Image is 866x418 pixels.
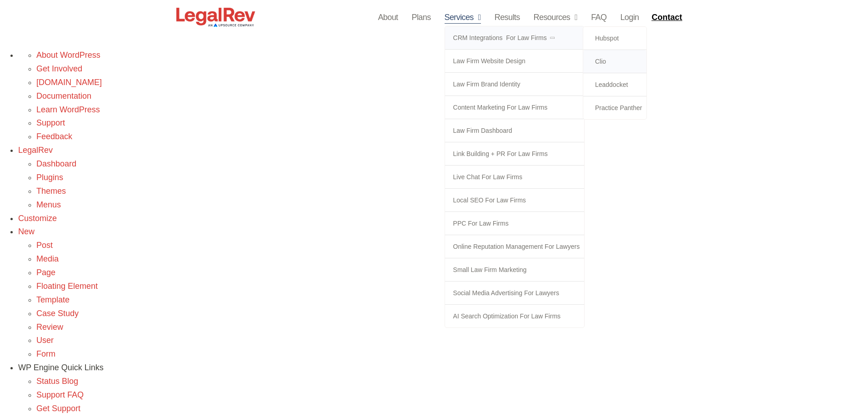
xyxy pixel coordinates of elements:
[378,11,639,24] nav: Menu
[36,132,72,141] a: Feedback
[36,118,65,127] a: Support
[495,11,520,24] a: Results
[36,241,53,250] a: Post
[583,96,647,119] a: Practice Panther
[36,91,91,101] a: Documentation
[18,157,866,185] ul: LegalRev
[18,227,35,236] span: New
[36,404,80,413] a: Get Support
[36,200,61,209] a: Menus
[36,78,102,87] a: [DOMAIN_NAME]
[583,73,647,96] a: Leaddocket
[36,336,54,345] a: User
[445,189,585,212] a: Local SEO for Law Firms
[445,26,585,328] ul: Services
[36,322,63,332] a: Review
[36,377,78,386] a: Status Blog
[18,146,53,155] a: LegalRev
[18,76,866,144] ul: About WordPress
[648,10,688,25] a: Contact
[591,11,606,24] a: FAQ
[445,166,585,188] a: Live Chat for Law Firms
[445,235,585,258] a: Online Reputation Management for Lawyers
[534,11,578,24] a: Resources
[36,50,100,60] a: About WordPress
[412,11,431,24] a: Plans
[445,119,585,142] a: Law Firm Dashboard
[445,50,585,72] a: Law Firm Website Design
[445,73,585,96] a: Law Firm Brand Identity
[36,254,59,263] a: Media
[36,295,70,304] a: Template
[445,96,585,119] a: Content Marketing for Law Firms
[36,349,55,358] a: Form
[583,27,647,50] a: Hubspot
[18,214,57,223] a: Customize
[36,159,76,168] a: Dashboard
[651,13,682,21] span: Contact
[378,11,398,24] a: About
[583,50,647,73] a: Clio
[620,11,639,24] a: Login
[36,282,98,291] a: Floating Element
[445,258,585,281] a: Small Law Firm Marketing
[36,309,79,318] a: Case Study
[18,49,866,76] ul: About WordPress
[445,282,585,304] a: Social Media Advertising for Lawyers
[583,26,647,120] ul: CRM Integrations for Law Firms
[445,26,585,49] a: CRM Integrations for Law Firms
[36,173,63,182] a: Plugins
[36,105,100,114] a: Learn WordPress
[36,186,66,196] a: Themes
[18,185,866,212] ul: LegalRev
[445,212,585,235] a: PPC for Law Firms
[36,64,82,73] a: Get Involved
[445,11,481,24] a: Services
[445,142,585,165] a: Link Building + PR for Law Firms
[445,305,585,327] a: AI Search Optimization for Law Firms
[36,390,84,399] a: Support FAQ
[36,268,55,277] a: Page
[18,361,866,375] div: WP Engine Quick Links
[18,239,866,361] ul: New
